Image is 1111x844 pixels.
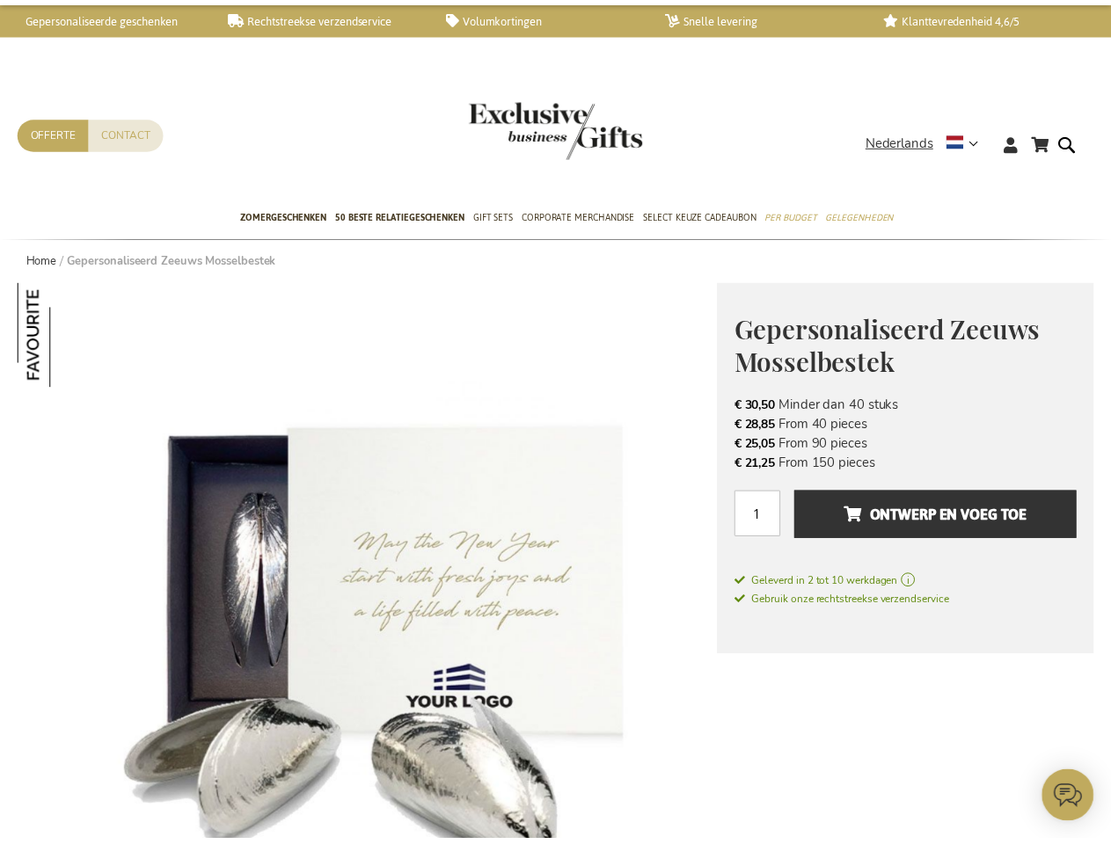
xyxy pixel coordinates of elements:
[744,310,1054,380] span: Gepersonaliseerd Zeeuws Mosselbestek
[805,491,1091,540] button: Ontwerp en voeg toe
[340,206,471,224] span: 50 beste relatiegeschenken
[744,594,961,608] span: Gebruik onze rechtstreekse verzendservice
[744,397,786,413] span: € 30,50
[1056,774,1108,826] iframe: belco-activator-frame
[26,251,57,267] a: Home
[744,416,786,433] span: € 28,85
[68,251,280,267] strong: Gepersonaliseerd Zeeuws Mosselbestek
[775,206,828,224] span: Per Budget
[90,116,165,149] a: Contact
[744,436,786,453] span: € 25,05
[744,491,791,538] input: Aantal
[529,206,643,224] span: Corporate Merchandise
[877,130,946,150] span: Nederlands
[877,130,1003,150] div: Nederlands
[744,454,1091,473] li: From 150 pieces
[18,281,123,387] img: Gepersonaliseerd Zeeuws Mosselbestek
[744,434,1091,454] li: From 90 pieces
[744,395,1091,414] li: Minder dan 40 stuks
[855,502,1041,530] span: Ontwerp en voeg toe
[479,206,520,224] span: Gift Sets
[744,575,1091,591] a: Geleverd in 2 tot 10 werkdagen
[18,116,90,149] a: Offerte
[744,455,786,472] span: € 21,25
[475,98,651,156] img: Exclusive Business gifts logo
[475,98,563,156] a: store logo
[244,206,331,224] span: Zomergeschenken
[652,206,766,224] span: Select Keuze Cadeaubon
[744,592,961,609] a: Gebruik onze rechtstreekse verzendservice
[837,206,905,224] span: Gelegenheden
[744,414,1091,433] li: From 40 pieces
